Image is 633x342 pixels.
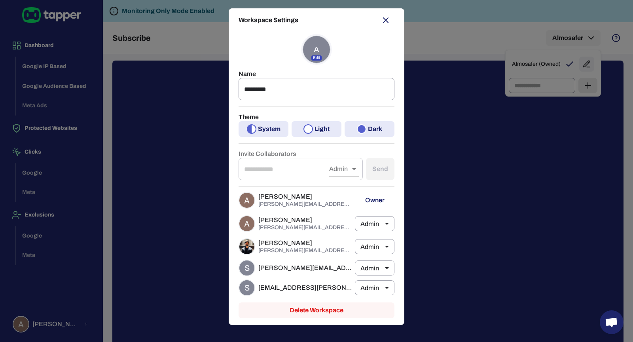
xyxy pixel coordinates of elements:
span: [PERSON_NAME] [258,239,352,247]
button: Light [292,121,341,137]
span: [EMAIL_ADDRESS][PERSON_NAME][DOMAIN_NAME] [258,284,352,292]
button: Dark [345,121,394,137]
div: Open chat [600,310,624,334]
button: Delete Workspace [239,302,394,318]
p: [PERSON_NAME][EMAIL_ADDRESS][DOMAIN_NAME] [258,224,352,231]
p: Owner [355,190,394,211]
div: Admin [355,213,394,235]
div: S [239,279,255,296]
button: System [239,121,288,137]
img: Ahmed Sobih [239,216,254,231]
div: A [302,35,331,64]
div: Admin [355,236,394,258]
p: [PERSON_NAME][EMAIL_ADDRESS][PERSON_NAME][DOMAIN_NAME] [258,247,352,254]
button: AEdit [302,35,331,64]
p: [PERSON_NAME][EMAIL_ADDRESS][PERSON_NAME][DOMAIN_NAME] [258,201,352,208]
h2: Workspace Settings [239,11,394,29]
img: Syed Zaidi [239,239,254,254]
p: Edit [311,55,322,61]
p: Theme [239,113,394,121]
div: Admin [355,257,394,279]
div: S [239,260,255,276]
span: [PERSON_NAME] [258,193,352,201]
p: Name [239,70,394,78]
span: [PERSON_NAME] [258,216,352,224]
div: Admin [355,277,394,299]
span: [PERSON_NAME][EMAIL_ADDRESS][PERSON_NAME][DOMAIN_NAME] [258,264,352,272]
img: Ambrose Fernandes [239,193,254,208]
